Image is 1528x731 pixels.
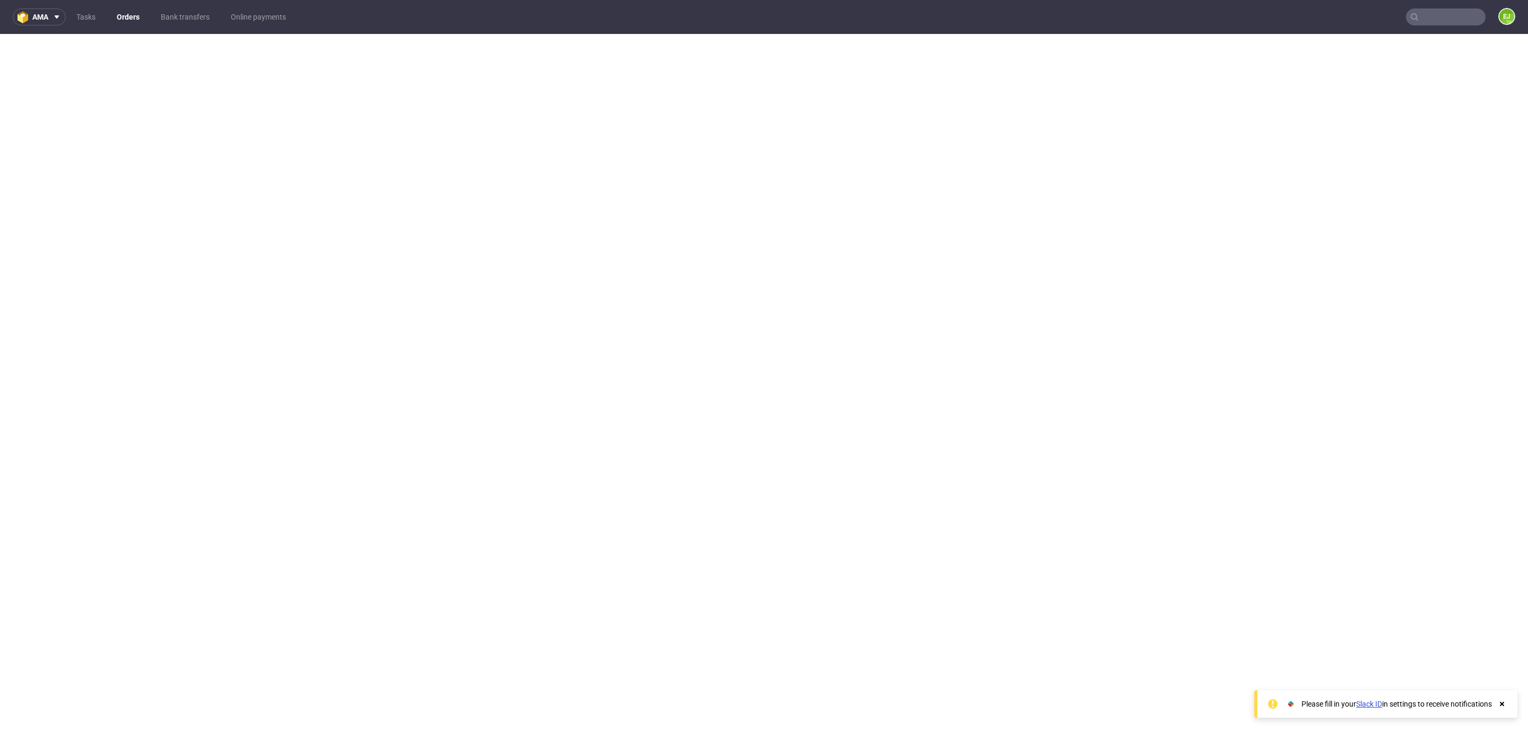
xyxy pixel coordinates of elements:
a: Orders [110,8,146,25]
button: ama [13,8,66,25]
div: Please fill in your in settings to receive notifications [1301,699,1492,709]
a: Online payments [224,8,292,25]
a: Tasks [70,8,102,25]
img: logo [18,11,32,23]
span: ama [32,13,48,21]
a: Slack ID [1356,700,1382,708]
figcaption: EJ [1499,9,1514,24]
img: Slack [1286,699,1296,709]
a: Bank transfers [154,8,216,25]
